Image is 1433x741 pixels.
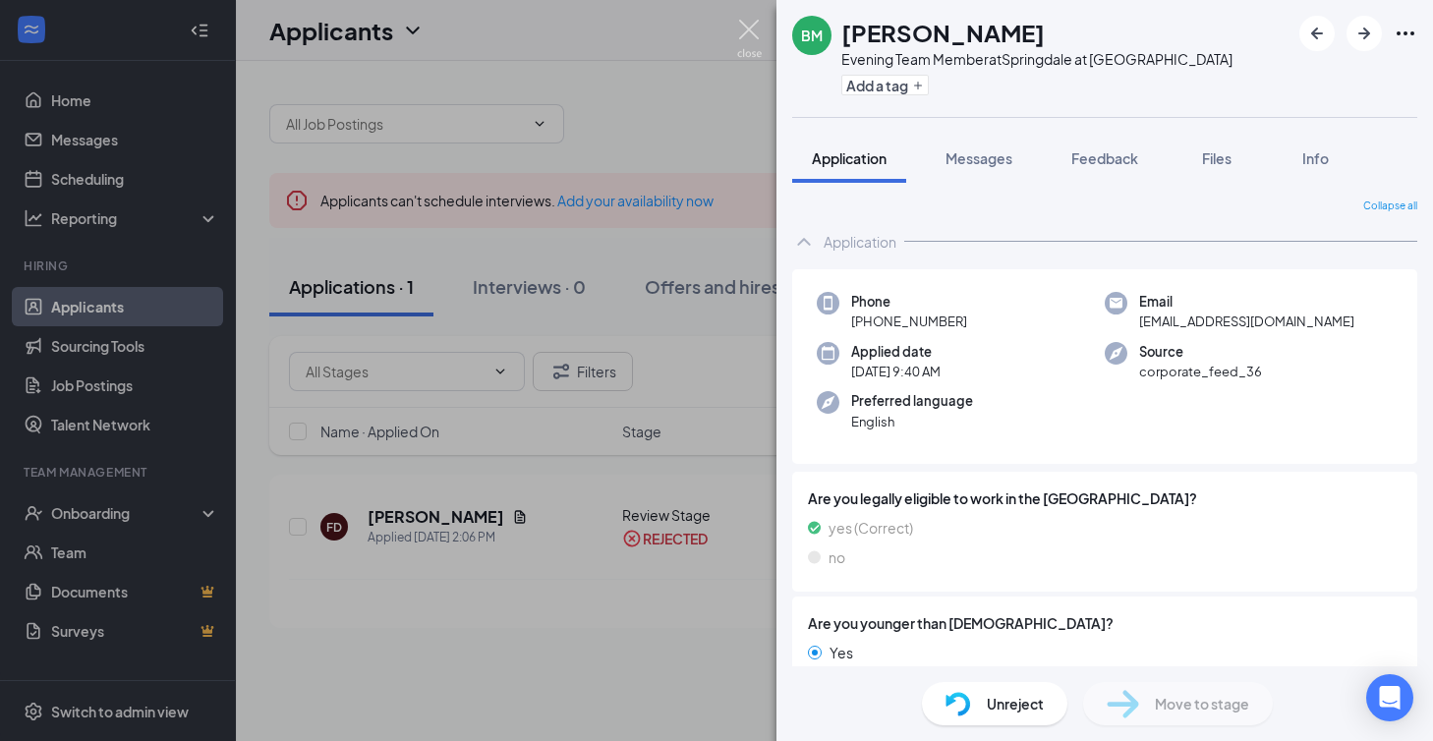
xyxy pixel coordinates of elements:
[830,642,853,663] span: Yes
[808,612,1114,634] span: Are you younger than [DEMOGRAPHIC_DATA]?
[1202,149,1232,167] span: Files
[851,412,973,431] span: English
[851,312,967,331] span: [PHONE_NUMBER]
[829,546,845,568] span: no
[1305,22,1329,45] svg: ArrowLeftNew
[912,80,924,91] svg: Plus
[824,232,896,252] div: Application
[1347,16,1382,51] button: ArrowRight
[1394,22,1417,45] svg: Ellipses
[1352,22,1376,45] svg: ArrowRight
[1363,199,1417,214] span: Collapse all
[801,26,823,45] div: BM
[1139,342,1262,362] span: Source
[851,342,941,362] span: Applied date
[841,49,1232,69] div: Evening Team Member at Springdale at [GEOGRAPHIC_DATA]
[1139,292,1354,312] span: Email
[1302,149,1329,167] span: Info
[829,517,913,539] span: yes (Correct)
[1071,149,1138,167] span: Feedback
[1155,693,1249,714] span: Move to stage
[1139,362,1262,381] span: corporate_feed_36
[851,391,973,411] span: Preferred language
[851,362,941,381] span: [DATE] 9:40 AM
[841,75,929,95] button: PlusAdd a tag
[1366,674,1413,721] div: Open Intercom Messenger
[987,693,1044,714] span: Unreject
[808,487,1402,509] span: Are you legally eligible to work in the [GEOGRAPHIC_DATA]?
[792,230,816,254] svg: ChevronUp
[841,16,1045,49] h1: [PERSON_NAME]
[1139,312,1354,331] span: [EMAIL_ADDRESS][DOMAIN_NAME]
[946,149,1012,167] span: Messages
[1299,16,1335,51] button: ArrowLeftNew
[812,149,887,167] span: Application
[851,292,967,312] span: Phone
